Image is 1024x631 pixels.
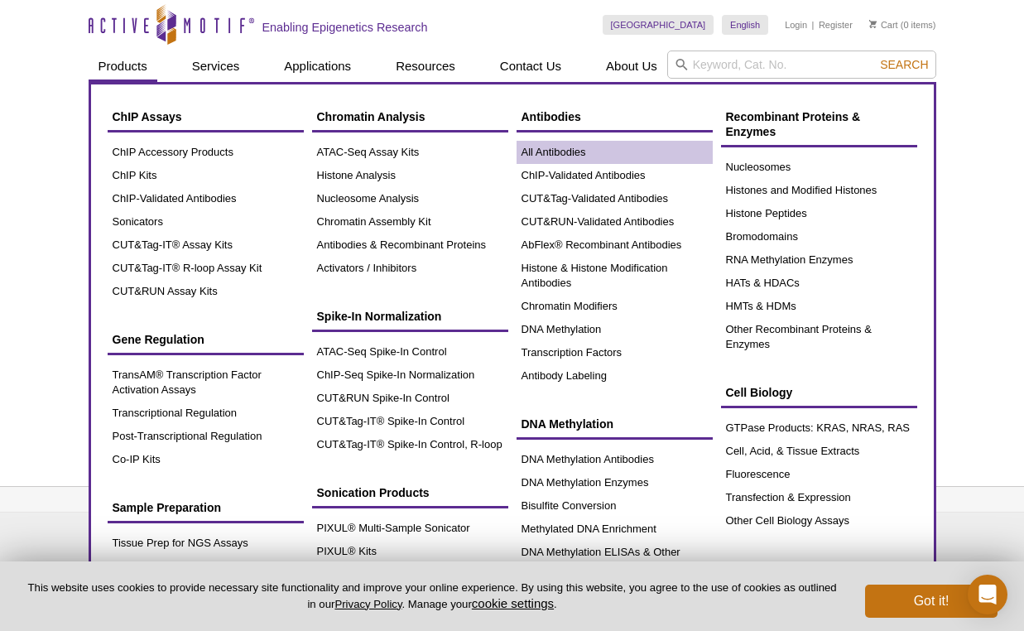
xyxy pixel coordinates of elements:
[721,248,917,272] a: RNA Methylation Enzymes
[472,596,554,610] button: cookie settings
[522,110,581,123] span: Antibodies
[312,187,508,210] a: Nucleosome Analysis
[386,51,465,82] a: Resources
[880,58,928,71] span: Search
[721,377,917,408] a: Cell Biology
[312,477,508,508] a: Sonication Products
[517,364,713,388] a: Antibody Labeling
[721,156,917,179] a: Nucleosomes
[312,141,508,164] a: ATAC-Seq Assay Kits
[108,402,304,425] a: Transcriptional Regulation
[108,257,304,280] a: CUT&Tag-IT® R-loop Assay Kit
[721,440,917,463] a: Cell, Acid, & Tissue Extracts
[721,179,917,202] a: Histones and Modified Histones
[108,164,304,187] a: ChIP Kits
[812,15,815,35] li: |
[108,448,304,471] a: Co-IP Kits
[517,257,713,295] a: Histone & Histone Modification Antibodies
[312,410,508,433] a: CUT&Tag-IT® Spike-In Control
[108,425,304,448] a: Post-Transcriptional Regulation
[785,19,807,31] a: Login
[317,486,430,499] span: Sonication Products
[108,324,304,355] a: Gene Regulation
[317,110,425,123] span: Chromatin Analysis
[869,15,936,35] li: (0 items)
[596,51,667,82] a: About Us
[262,20,428,35] h2: Enabling Epigenetics Research
[108,364,304,402] a: TransAM® Transcription Factor Activation Assays
[108,492,304,523] a: Sample Preparation
[108,532,304,555] a: Tissue Prep for NGS Assays
[312,210,508,234] a: Chromatin Assembly Kit
[312,517,508,540] a: PIXUL® Multi-Sample Sonicator
[490,51,571,82] a: Contact Us
[517,341,713,364] a: Transcription Factors
[108,234,304,257] a: CUT&Tag-IT® Assay Kits
[517,187,713,210] a: CUT&Tag-Validated Antibodies
[517,408,713,440] a: DNA Methylation
[722,15,768,35] a: English
[517,234,713,257] a: AbFlex® Recombinant Antibodies
[517,164,713,187] a: ChIP-Validated Antibodies
[721,272,917,295] a: HATs & HDACs
[522,417,613,431] span: DNA Methylation
[819,19,853,31] a: Register
[182,51,250,82] a: Services
[108,141,304,164] a: ChIP Accessory Products
[721,463,917,486] a: Fluorescence
[721,509,917,532] a: Other Cell Biology Assays
[721,553,917,600] a: LightSwitch Luciferase Reporter Assay System Reagents
[721,295,917,318] a: HMTs & HDMs
[274,51,361,82] a: Applications
[312,387,508,410] a: CUT&RUN Spike-In Control
[108,210,304,234] a: Sonicators
[721,202,917,225] a: Histone Peptides
[517,295,713,318] a: Chromatin Modifiers
[108,555,304,578] a: Nuclear Extraction
[517,210,713,234] a: CUT&RUN-Validated Antibodies
[875,57,933,72] button: Search
[721,318,917,356] a: Other Recombinant Proteins & Enzymes
[517,494,713,518] a: Bisulfite Conversion
[113,501,222,514] span: Sample Preparation
[517,541,713,579] a: DNA Methylation ELISAs & Other Assays
[312,164,508,187] a: Histone Analysis
[312,540,508,563] a: PIXUL® Kits
[312,257,508,280] a: Activators / Inhibitors
[517,101,713,132] a: Antibodies
[312,433,508,456] a: CUT&Tag-IT® Spike-In Control, R-loop
[865,585,998,618] button: Got it!
[312,340,508,364] a: ATAC-Seq Spike-In Control
[312,364,508,387] a: ChIP-Seq Spike-In Normalization
[603,15,714,35] a: [GEOGRAPHIC_DATA]
[113,110,182,123] span: ChIP Assays
[721,486,917,509] a: Transfection & Expression
[721,417,917,440] a: GTPase Products: KRAS, NRAS, RAS
[317,310,442,323] span: Spike-In Normalization
[108,187,304,210] a: ChIP-Validated Antibodies
[721,101,917,147] a: Recombinant Proteins & Enzymes
[26,580,838,612] p: This website uses cookies to provide necessary site functionality and improve your online experie...
[726,110,861,138] span: Recombinant Proteins & Enzymes
[517,141,713,164] a: All Antibodies
[869,20,877,28] img: Your Cart
[517,318,713,341] a: DNA Methylation
[334,598,401,610] a: Privacy Policy
[312,234,508,257] a: Antibodies & Recombinant Proteins
[517,448,713,471] a: DNA Methylation Antibodies
[312,301,508,332] a: Spike-In Normalization
[726,386,793,399] span: Cell Biology
[968,575,1007,614] div: Open Intercom Messenger
[108,101,304,132] a: ChIP Assays
[108,280,304,303] a: CUT&RUN Assay Kits
[667,51,936,79] input: Keyword, Cat. No.
[869,19,898,31] a: Cart
[89,51,157,82] a: Products
[517,471,713,494] a: DNA Methylation Enzymes
[113,333,204,346] span: Gene Regulation
[517,518,713,541] a: Methylated DNA Enrichment
[721,225,917,248] a: Bromodomains
[312,101,508,132] a: Chromatin Analysis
